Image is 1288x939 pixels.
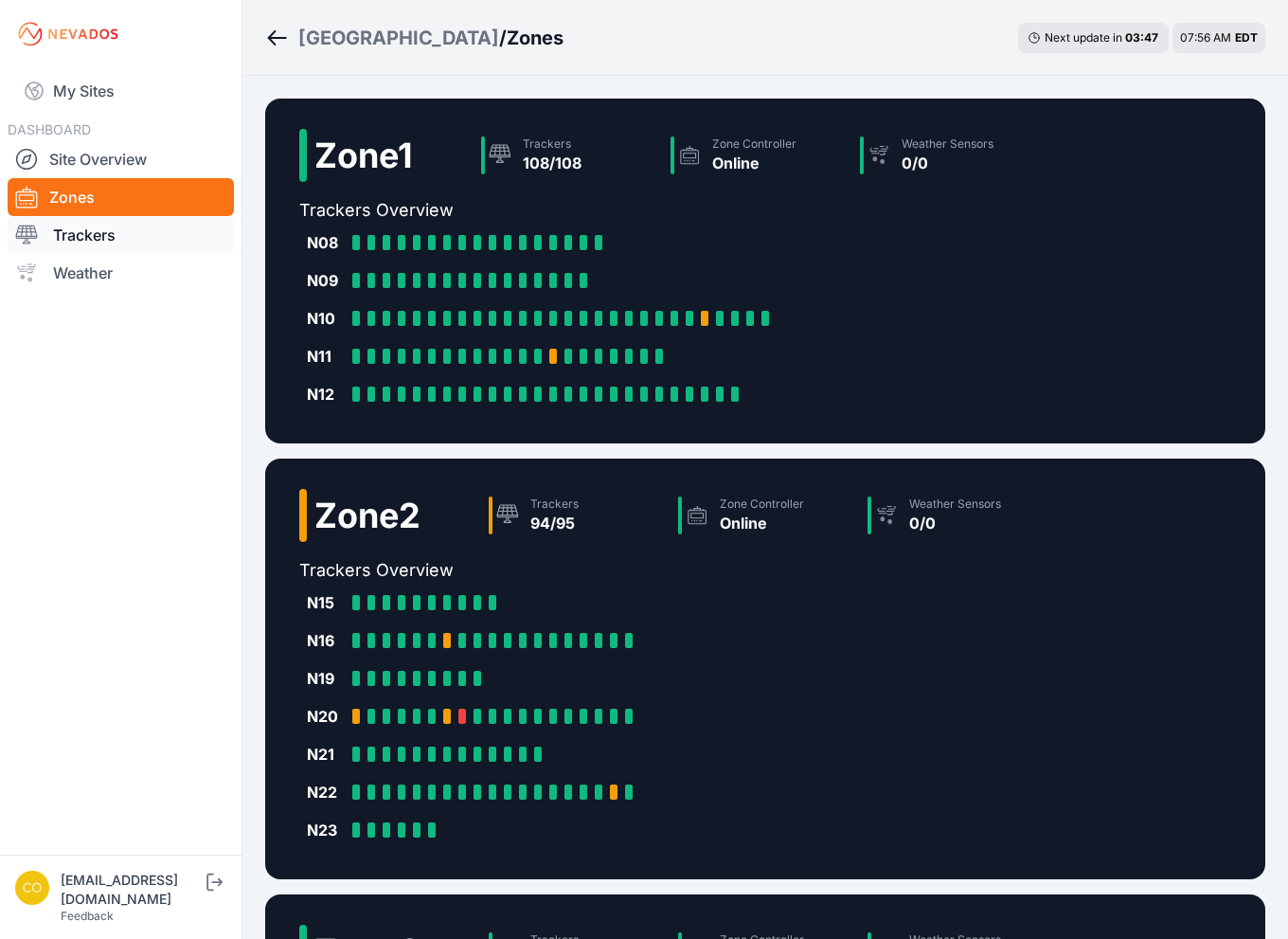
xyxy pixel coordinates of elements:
div: Zone Controller [712,136,796,152]
img: controlroomoperator@invenergy.com [15,871,49,905]
div: N10 [307,307,345,330]
span: Next update in [1045,30,1122,45]
a: Zones [8,178,234,216]
div: Zone Controller [720,497,804,512]
h2: Zone 1 [314,136,413,174]
div: N09 [307,269,345,292]
h2: Trackers Overview [299,197,1042,224]
a: Trackers94/95 [481,489,671,542]
div: Weather Sensors [909,497,1001,512]
span: DASHBOARD [8,121,91,137]
div: N20 [307,705,345,728]
div: N22 [307,781,345,804]
div: Trackers [523,136,581,152]
a: Weather Sensors0/0 [860,489,1049,542]
div: Online [712,152,796,174]
a: Weather [8,254,234,292]
h2: Trackers Overview [299,557,1049,584]
span: EDT [1235,30,1258,45]
div: 03 : 47 [1125,30,1159,45]
div: Online [720,512,804,534]
div: 0/0 [909,512,1001,534]
div: N08 [307,231,345,254]
div: 108/108 [523,152,581,174]
a: Site Overview [8,140,234,178]
a: Trackers [8,216,234,254]
div: N12 [307,383,345,406]
div: Trackers [530,497,579,512]
span: / [499,25,507,51]
a: Feedback [61,909,114,923]
div: 94/95 [530,512,579,534]
div: N11 [307,345,345,368]
a: Weather Sensors0/0 [852,129,1042,182]
div: N23 [307,819,345,841]
img: Nevados [15,19,121,49]
span: 07:56 AM [1180,30,1231,45]
nav: Breadcrumb [265,13,563,63]
h2: Zone 2 [314,497,420,534]
div: 0/0 [902,152,993,174]
div: N21 [307,743,345,766]
div: Weather Sensors [902,136,993,152]
div: N19 [307,667,345,690]
div: N15 [307,591,345,614]
a: [GEOGRAPHIC_DATA] [298,25,499,51]
div: N16 [307,629,345,652]
a: My Sites [8,68,234,114]
a: Trackers108/108 [474,129,663,182]
div: [EMAIL_ADDRESS][DOMAIN_NAME] [61,871,203,909]
h3: Zones [507,25,563,51]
